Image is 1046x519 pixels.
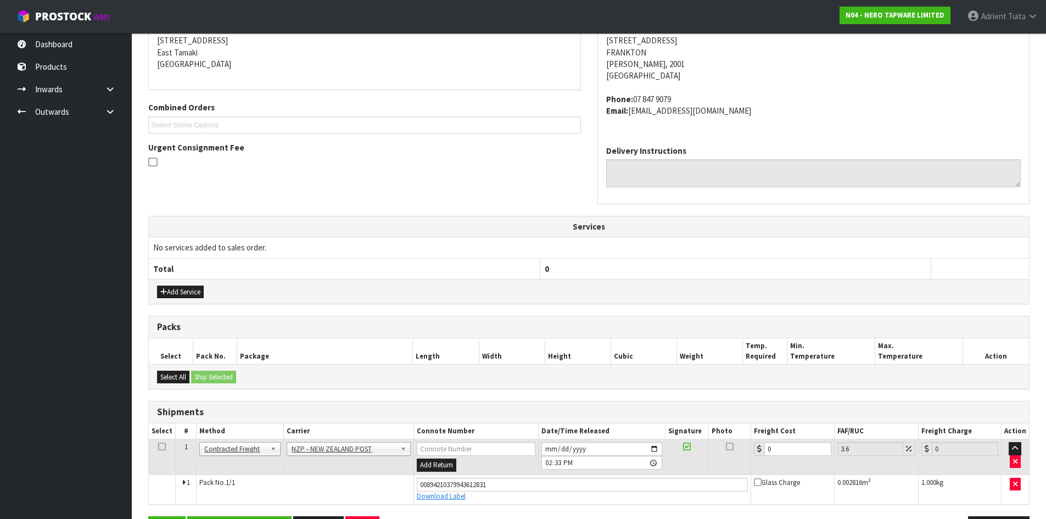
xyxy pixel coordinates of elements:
[187,478,190,487] span: 1
[284,423,413,439] th: Carrier
[417,478,748,492] input: Connote Number
[837,478,862,487] span: 0.002816
[606,94,633,104] strong: phone
[197,423,284,439] th: Method
[197,475,414,504] td: Pack No.
[193,338,237,364] th: Pack No.
[545,264,549,274] span: 0
[918,423,1001,439] th: Freight Charge
[743,338,787,364] th: Temp. Required
[606,23,1021,82] address: [STREET_ADDRESS] FRANKTON [PERSON_NAME], 2001 [GEOGRAPHIC_DATA]
[751,423,834,439] th: Freight Cost
[1001,423,1029,439] th: Action
[148,142,244,153] label: Urgent Consignment Fee
[787,338,875,364] th: Min. Temperature
[16,9,30,23] img: cube-alt.png
[837,442,903,456] input: Freight Adjustment
[237,338,413,364] th: Package
[149,423,176,439] th: Select
[157,24,305,34] strong: CONTRACT WAREHOUSING & LOGISTICS
[292,443,395,456] span: NZP - NEW ZEALAND POST
[846,10,944,20] strong: N04 - NERO TAPWARE LIMITED
[93,12,110,23] small: WMS
[149,258,540,279] th: Total
[834,475,918,504] td: m
[417,492,466,501] a: Download Label
[479,338,545,364] th: Width
[184,442,188,451] span: 1
[840,7,950,24] a: N04 - NERO TAPWARE LIMITED
[981,11,1006,21] span: Adrient
[868,477,871,484] sup: 3
[157,371,189,384] button: Select All
[611,338,677,364] th: Cubic
[35,9,91,24] span: ProStock
[545,338,611,364] th: Height
[204,443,266,456] span: Contracted Freight
[538,423,665,439] th: Date/Time Released
[157,407,1021,417] h3: Shipments
[606,24,688,34] strong: [PERSON_NAME] 7223
[149,237,1029,258] td: No services added to sales order.
[918,475,1001,504] td: kg
[1008,11,1026,21] span: Tuita
[963,338,1029,364] th: Action
[875,338,963,364] th: Max. Temperature
[417,442,535,456] input: Connote Number
[606,145,686,157] label: Delivery Instructions
[677,338,743,364] th: Weight
[176,423,197,439] th: #
[709,423,751,439] th: Photo
[413,423,538,439] th: Connote Number
[606,105,628,116] strong: email
[157,322,1021,332] h3: Packs
[606,93,1021,117] address: 07 847 9079 [EMAIL_ADDRESS][DOMAIN_NAME]
[754,478,800,487] span: Glass Charge
[157,286,204,299] button: Add Service
[226,478,235,487] span: 1/1
[149,216,1029,237] th: Services
[665,423,708,439] th: Signature
[191,371,236,384] button: Ship Selected
[921,478,936,487] span: 1.000
[413,338,479,364] th: Length
[932,442,998,456] input: Freight Charge
[417,459,456,472] button: Add Return
[834,423,918,439] th: FAF/RUC
[148,102,215,113] label: Combined Orders
[764,442,831,456] input: Freight Cost
[149,338,193,364] th: Select
[157,23,572,70] address: [STREET_ADDRESS] East Tamaki [GEOGRAPHIC_DATA]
